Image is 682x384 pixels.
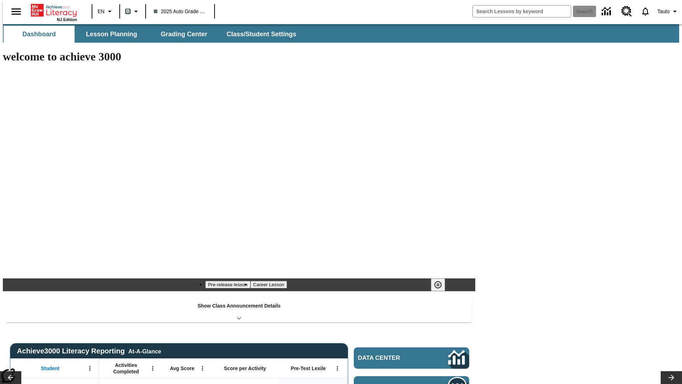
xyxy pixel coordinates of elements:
[6,298,472,322] div: Show Class Announcement Details
[221,26,302,43] button: Class/Student Settings
[657,8,670,15] span: Tauto
[41,365,59,372] span: Student
[224,365,266,372] span: Score per Activity
[617,2,636,21] a: Resource Center, Will open in new tab
[17,347,161,355] span: Achieve3000 Literacy Reporting
[98,8,104,15] span: EN
[170,365,194,372] span: Avg Score
[86,30,137,38] span: Lesson Planning
[4,26,75,43] button: Dashboard
[197,363,208,374] button: Open Menu
[250,281,287,288] button: Slide 2 Career Lesson
[431,278,445,291] button: Pause
[31,2,77,22] div: Home
[661,371,682,384] button: Lesson carousel, Next
[636,2,655,21] a: Notifications
[103,362,150,375] span: Activities Completed
[655,5,682,18] button: Profile/Settings
[94,5,117,18] button: Language: EN, Select a language
[147,363,158,374] button: Open Menu
[3,50,475,63] h1: welcome to achieve 3000
[227,30,296,38] span: Class/Student Settings
[332,363,343,374] button: Open Menu
[148,26,220,43] button: Grading Center
[354,347,469,369] a: Data Center
[205,281,250,288] button: Slide 1 Pre-release lesson
[76,26,147,43] button: Lesson Planning
[31,3,77,17] a: Home
[154,8,206,15] span: 2025 Auto Grade 1 B
[473,6,571,17] input: search field
[22,30,56,38] span: Dashboard
[57,17,77,22] span: NJ Edition
[291,365,326,372] span: Pre-Test Lexile
[431,278,452,291] div: Pause
[161,30,207,38] span: Grading Center
[197,302,281,310] p: Show Class Announcement Details
[597,2,617,21] a: Data Center
[128,347,161,355] div: At-A-Glance
[3,24,679,43] div: SubNavbar
[85,363,95,374] button: Open Menu
[358,354,424,362] span: Data Center
[3,26,303,43] div: SubNavbar
[126,7,130,16] span: B
[122,5,143,18] button: Boost Class color is gray green. Change class color
[6,1,27,22] button: Open side menu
